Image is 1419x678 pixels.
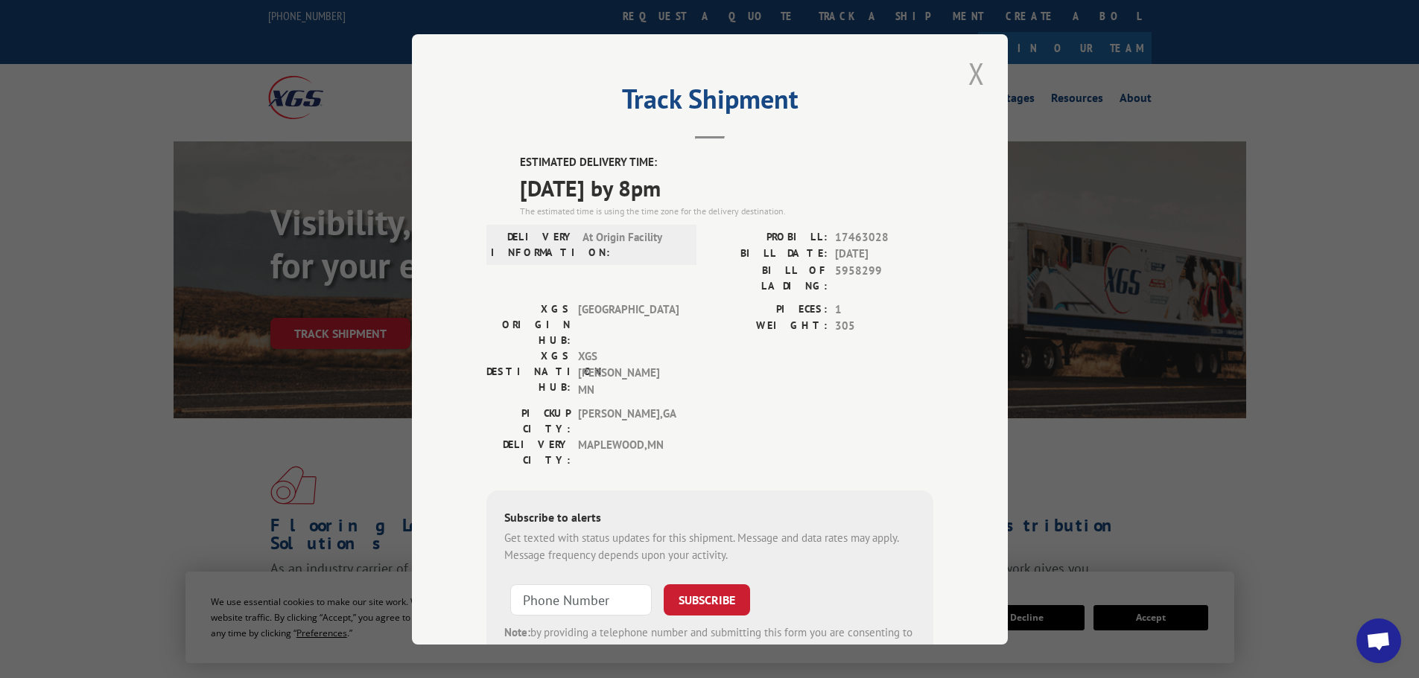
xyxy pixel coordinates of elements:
[710,301,828,318] label: PIECES:
[486,348,571,398] label: XGS DESTINATION HUB:
[510,584,652,615] input: Phone Number
[1356,618,1401,663] a: Open chat
[835,301,933,318] span: 1
[491,228,575,260] label: DELIVERY INFORMATION:
[710,228,828,246] label: PROBILL:
[578,437,679,468] span: MAPLEWOOD , MN
[504,530,915,563] div: Get texted with status updates for this shipment. Message and data rates may apply. Message frequ...
[578,348,679,398] span: XGS [PERSON_NAME] MN
[504,625,530,639] strong: Note:
[710,318,828,335] label: WEIGHT:
[835,228,933,246] span: 17463028
[578,301,679,348] span: [GEOGRAPHIC_DATA]
[520,204,933,217] div: The estimated time is using the time zone for the delivery destination.
[582,228,683,260] span: At Origin Facility
[486,406,571,437] label: PICKUP CITY:
[835,318,933,335] span: 305
[486,89,933,117] h2: Track Shipment
[520,154,933,171] label: ESTIMATED DELIVERY TIME:
[664,584,750,615] button: SUBSCRIBE
[520,170,933,204] span: [DATE] by 8pm
[486,437,571,468] label: DELIVERY CITY:
[710,262,828,293] label: BILL OF LADING:
[504,508,915,530] div: Subscribe to alerts
[710,246,828,263] label: BILL DATE:
[504,624,915,675] div: by providing a telephone number and submitting this form you are consenting to be contacted by SM...
[486,301,571,348] label: XGS ORIGIN HUB:
[835,246,933,263] span: [DATE]
[578,406,679,437] span: [PERSON_NAME] , GA
[964,53,989,94] button: Close modal
[835,262,933,293] span: 5958299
